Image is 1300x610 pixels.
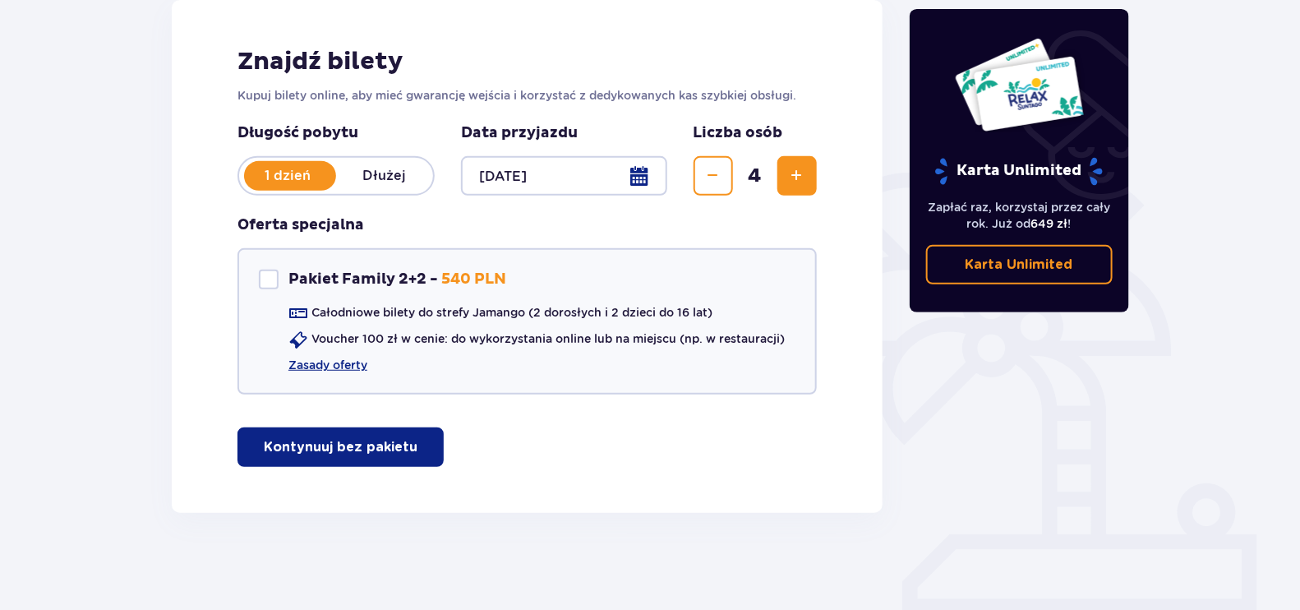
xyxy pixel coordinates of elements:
p: Kontynuuj bez pakietu [264,438,417,456]
p: Karta Unlimited [934,157,1104,186]
p: Pakiet Family 2+2 - [288,270,438,289]
p: Kupuj bilety online, aby mieć gwarancję wejścia i korzystać z dedykowanych kas szybkiej obsługi. [237,87,817,104]
p: 540 PLN [441,270,506,289]
button: Zmniejsz [694,156,733,196]
p: Całodniowe bilety do strefy Jamango (2 dorosłych i 2 dzieci do 16 lat) [311,304,712,321]
h3: Oferta specjalna [237,215,364,235]
p: Dłużej [336,167,433,185]
p: Data przyjazdu [461,123,578,143]
p: Voucher 100 zł w cenie: do wykorzystania online lub na miejscu (np. w restauracji) [311,330,785,347]
span: 4 [736,164,774,188]
h2: Znajdź bilety [237,46,817,77]
a: Karta Unlimited [926,245,1113,284]
p: Zapłać raz, korzystaj przez cały rok. Już od ! [926,199,1113,232]
p: 1 dzień [239,167,336,185]
button: Zwiększ [777,156,817,196]
img: Dwie karty całoroczne do Suntago z napisem 'UNLIMITED RELAX', na białym tle z tropikalnymi liśćmi... [954,37,1085,132]
a: Zasady oferty [288,357,367,373]
span: 649 zł [1031,217,1068,230]
p: Liczba osób [694,123,783,143]
p: Długość pobytu [237,123,435,143]
button: Kontynuuj bez pakietu [237,427,444,467]
p: Karta Unlimited [966,256,1073,274]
